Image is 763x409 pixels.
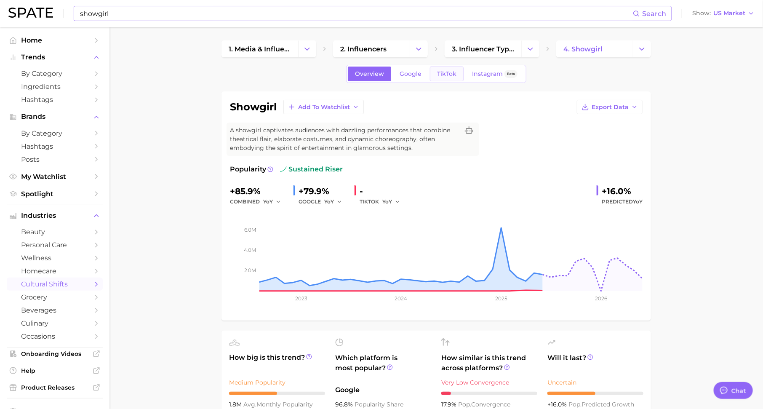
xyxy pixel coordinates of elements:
[521,40,539,57] button: Change Category
[21,212,88,219] span: Industries
[692,11,711,16] span: Show
[495,295,507,302] tspan: 2025
[547,401,568,408] span: +16.0%
[441,401,458,408] span: 17.9%
[400,70,422,78] span: Google
[21,190,88,198] span: Spotlight
[335,385,431,395] span: Google
[392,67,429,81] a: Google
[324,197,342,207] button: YoY
[7,348,103,360] a: Onboarding Videos
[7,140,103,153] a: Hashtags
[633,40,651,57] button: Change Category
[21,142,88,150] span: Hashtags
[229,392,325,395] div: 5 / 10
[410,40,428,57] button: Change Category
[7,225,103,238] a: beauty
[7,304,103,317] a: beverages
[230,197,287,207] div: combined
[348,67,391,81] a: Overview
[21,293,88,301] span: grocery
[21,319,88,327] span: culinary
[79,6,633,21] input: Search here for a brand, industry, or ingredient
[21,113,88,120] span: Brands
[458,401,510,408] span: convergence
[445,40,521,57] a: 3. influencer types
[7,291,103,304] a: grocery
[7,187,103,200] a: Spotlight
[7,251,103,265] a: wellness
[298,40,316,57] button: Change Category
[8,8,53,18] img: SPATE
[21,96,88,104] span: Hashtags
[21,367,88,374] span: Help
[324,198,334,205] span: YoY
[7,67,103,80] a: by Category
[595,295,607,302] tspan: 2026
[333,40,410,57] a: 2. influencers
[243,401,256,408] abbr: average
[298,104,350,111] span: Add to Watchlist
[21,173,88,181] span: My Watchlist
[452,45,514,53] span: 3. influencer types
[21,53,88,61] span: Trends
[229,353,325,373] span: How big is this trend?
[221,40,298,57] a: 1. media & influencers
[382,197,400,207] button: YoY
[7,80,103,93] a: Ingredients
[360,184,406,198] div: -
[355,70,384,78] span: Overview
[7,209,103,222] button: Industries
[7,278,103,291] a: cultural shifts
[7,153,103,166] a: Posts
[263,198,273,205] span: YoY
[7,127,103,140] a: by Category
[7,364,103,377] a: Help
[21,241,88,249] span: personal care
[7,330,103,343] a: occasions
[283,100,364,114] button: Add to Watchlist
[21,384,88,391] span: Product Releases
[568,401,634,408] span: predicted growth
[21,267,88,275] span: homecare
[547,392,643,395] div: 5 / 10
[577,100,643,114] button: Export Data
[21,155,88,163] span: Posts
[547,377,643,388] div: Uncertain
[7,265,103,278] a: homecare
[360,197,406,207] div: TIKTOK
[21,83,88,91] span: Ingredients
[547,353,643,373] span: Will it last?
[602,184,643,198] div: +16.0%
[441,392,537,395] div: 1 / 10
[243,401,313,408] span: monthly popularity
[382,198,392,205] span: YoY
[7,34,103,47] a: Home
[437,70,456,78] span: TikTok
[21,228,88,236] span: beauty
[633,198,643,205] span: YoY
[230,102,277,112] h1: showgirl
[395,295,408,302] tspan: 2024
[229,377,325,388] div: Medium Popularity
[458,401,471,408] abbr: popularity index
[230,184,287,198] div: +85.9%
[299,197,348,207] div: GOOGLE
[340,45,387,53] span: 2. influencers
[280,164,343,174] span: sustained riser
[556,40,633,57] a: 4. showgirl
[713,11,745,16] span: US Market
[335,353,431,381] span: Which platform is most popular?
[7,51,103,64] button: Trends
[21,36,88,44] span: Home
[7,317,103,330] a: culinary
[592,104,629,111] span: Export Data
[295,295,307,302] tspan: 2023
[7,110,103,123] button: Brands
[230,126,459,152] span: A showgirl captivates audiences with dazzling performances that combine theatrical flair, elabora...
[335,401,355,408] span: 96.8%
[7,170,103,183] a: My Watchlist
[7,381,103,394] a: Product Releases
[21,254,88,262] span: wellness
[299,184,348,198] div: +79.9%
